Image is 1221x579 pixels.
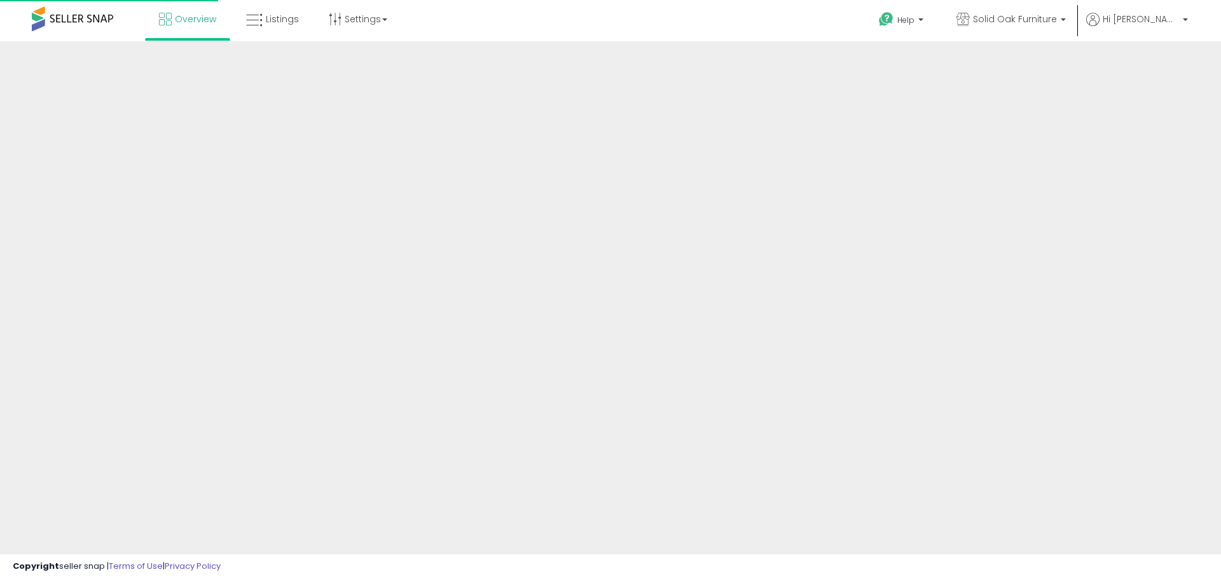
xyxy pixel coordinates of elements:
[869,2,936,41] a: Help
[109,560,163,572] a: Terms of Use
[878,11,894,27] i: Get Help
[165,560,221,572] a: Privacy Policy
[266,13,299,25] span: Listings
[1103,13,1179,25] span: Hi [PERSON_NAME]
[13,561,221,573] div: seller snap | |
[1086,13,1188,41] a: Hi [PERSON_NAME]
[13,560,59,572] strong: Copyright
[973,13,1057,25] span: Solid Oak Furniture
[175,13,216,25] span: Overview
[897,15,914,25] span: Help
